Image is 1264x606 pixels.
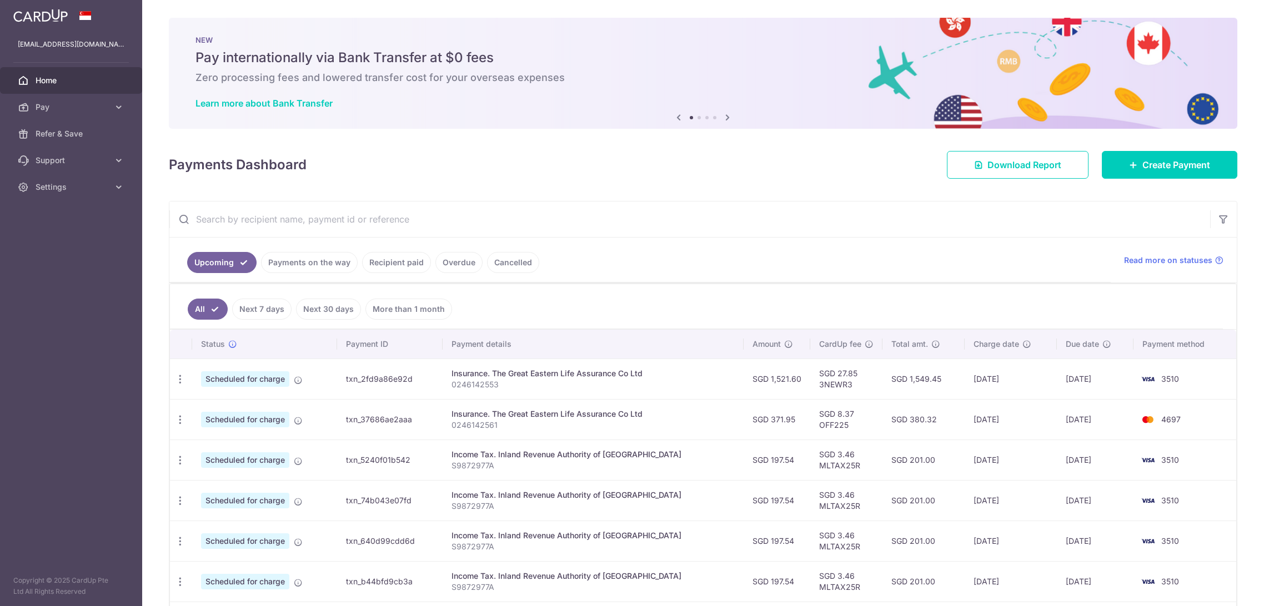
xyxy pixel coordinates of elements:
img: Bank Card [1137,534,1159,548]
h4: Payments Dashboard [169,155,307,175]
span: Settings [36,181,109,193]
img: Bank Card [1137,453,1159,467]
img: Bank Card [1137,494,1159,507]
td: SGD 371.95 [744,399,810,440]
div: Insurance. The Great Eastern Life Assurance Co Ltd [452,408,735,420]
img: Bank Card [1137,372,1159,386]
p: S9872977A [452,541,735,552]
th: Payment details [443,330,744,358]
a: Read more on statuses [1124,255,1223,266]
p: S9872977A [452,460,735,471]
p: S9872977A [452,582,735,593]
span: 4697 [1161,415,1181,424]
div: Income Tax. Inland Revenue Authority of [GEOGRAPHIC_DATA] [452,449,735,460]
p: 0246142561 [452,420,735,431]
p: S9872977A [452,501,735,512]
div: Insurance. The Great Eastern Life Assurance Co Ltd [452,368,735,379]
span: Download Report [987,158,1061,171]
span: Charge date [974,339,1019,350]
td: txn_74b043e07fd [337,480,443,521]
span: Home [36,75,109,86]
a: Next 30 days [296,299,361,320]
img: Bank Card [1137,413,1159,426]
span: 3510 [1161,496,1179,505]
span: 3510 [1161,455,1179,464]
span: Scheduled for charge [201,574,289,589]
span: Pay [36,102,109,113]
td: SGD 201.00 [882,480,965,521]
p: NEW [195,36,1211,44]
span: 3510 [1161,374,1179,383]
span: Scheduled for charge [201,452,289,468]
td: txn_37686ae2aaa [337,399,443,440]
td: SGD 3.46 MLTAX25R [810,480,882,521]
td: txn_2fd9a86e92d [337,358,443,399]
td: [DATE] [965,440,1056,480]
input: Search by recipient name, payment id or reference [169,201,1210,237]
td: SGD 27.85 3NEWR3 [810,358,882,399]
a: Cancelled [487,252,539,273]
p: 0246142553 [452,379,735,390]
td: txn_b44bfd9cb3a [337,561,443,602]
p: [EMAIL_ADDRESS][DOMAIN_NAME] [18,39,124,50]
img: Bank transfer banner [169,18,1237,129]
td: SGD 201.00 [882,521,965,561]
td: [DATE] [1057,561,1134,602]
td: SGD 1,521.60 [744,358,810,399]
a: More than 1 month [365,299,452,320]
td: [DATE] [965,480,1056,521]
h6: Zero processing fees and lowered transfer cost for your overseas expenses [195,71,1211,84]
td: SGD 197.54 [744,521,810,561]
a: Next 7 days [232,299,292,320]
td: SGD 3.46 MLTAX25R [810,440,882,480]
span: Due date [1066,339,1099,350]
td: SGD 3.46 MLTAX25R [810,521,882,561]
span: 3510 [1161,536,1179,546]
td: txn_640d99cdd6d [337,521,443,561]
img: Bank Card [1137,575,1159,588]
td: SGD 201.00 [882,561,965,602]
div: Income Tax. Inland Revenue Authority of [GEOGRAPHIC_DATA] [452,530,735,541]
a: Upcoming [187,252,257,273]
a: Create Payment [1102,151,1237,179]
td: [DATE] [965,521,1056,561]
span: CardUp fee [819,339,861,350]
span: Scheduled for charge [201,493,289,508]
td: [DATE] [1057,521,1134,561]
span: Amount [753,339,781,350]
td: SGD 197.54 [744,440,810,480]
td: [DATE] [1057,399,1134,440]
td: [DATE] [965,358,1056,399]
td: [DATE] [965,399,1056,440]
a: All [188,299,228,320]
div: Income Tax. Inland Revenue Authority of [GEOGRAPHIC_DATA] [452,570,735,582]
span: Read more on statuses [1124,255,1212,266]
td: SGD 197.54 [744,561,810,602]
span: Scheduled for charge [201,533,289,549]
a: Recipient paid [362,252,431,273]
td: SGD 197.54 [744,480,810,521]
a: Learn more about Bank Transfer [195,98,333,109]
span: Total amt. [891,339,928,350]
td: SGD 380.32 [882,399,965,440]
td: [DATE] [1057,440,1134,480]
td: txn_5240f01b542 [337,440,443,480]
span: Support [36,155,109,166]
img: CardUp [13,9,68,22]
span: Create Payment [1142,158,1210,171]
td: SGD 3.46 MLTAX25R [810,561,882,602]
td: SGD 201.00 [882,440,965,480]
td: [DATE] [1057,480,1134,521]
span: Status [201,339,225,350]
th: Payment ID [337,330,443,358]
span: 3510 [1161,577,1179,586]
a: Download Report [947,151,1089,179]
span: Scheduled for charge [201,371,289,387]
td: [DATE] [965,561,1056,602]
h5: Pay internationally via Bank Transfer at $0 fees [195,49,1211,67]
span: Scheduled for charge [201,412,289,427]
td: SGD 8.37 OFF225 [810,399,882,440]
div: Income Tax. Inland Revenue Authority of [GEOGRAPHIC_DATA] [452,489,735,501]
a: Payments on the way [261,252,358,273]
td: SGD 1,549.45 [882,358,965,399]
